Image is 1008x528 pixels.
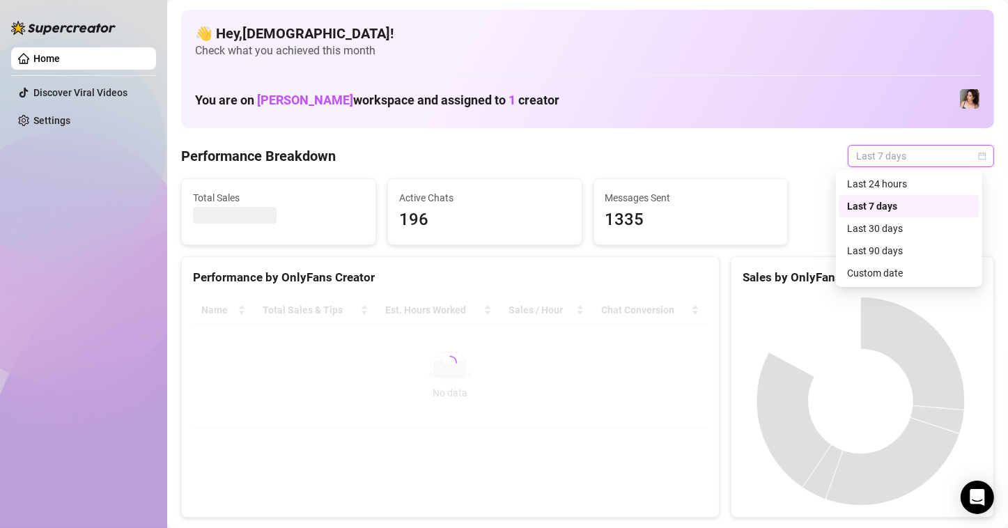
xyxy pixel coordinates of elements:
[399,207,571,233] span: 196
[195,43,980,59] span: Check what you achieved this month
[11,21,116,35] img: logo-BBDzfeDw.svg
[195,24,980,43] h4: 👋 Hey, [DEMOGRAPHIC_DATA] !
[856,146,986,166] span: Last 7 days
[839,240,979,262] div: Last 90 days
[605,190,777,205] span: Messages Sent
[960,89,979,109] img: Lauren
[839,173,979,195] div: Last 24 hours
[257,93,353,107] span: [PERSON_NAME]
[847,265,971,281] div: Custom date
[193,268,708,287] div: Performance by OnlyFans Creator
[743,268,982,287] div: Sales by OnlyFans Creator
[961,481,994,514] div: Open Intercom Messenger
[399,190,571,205] span: Active Chats
[847,176,971,192] div: Last 24 hours
[509,93,515,107] span: 1
[978,152,986,160] span: calendar
[839,217,979,240] div: Last 30 days
[193,190,364,205] span: Total Sales
[839,195,979,217] div: Last 7 days
[195,93,559,108] h1: You are on workspace and assigned to creator
[847,243,971,258] div: Last 90 days
[443,356,457,370] span: loading
[605,207,777,233] span: 1335
[33,115,70,126] a: Settings
[33,87,127,98] a: Discover Viral Videos
[847,221,971,236] div: Last 30 days
[33,53,60,64] a: Home
[839,262,979,284] div: Custom date
[847,199,971,214] div: Last 7 days
[181,146,336,166] h4: Performance Breakdown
